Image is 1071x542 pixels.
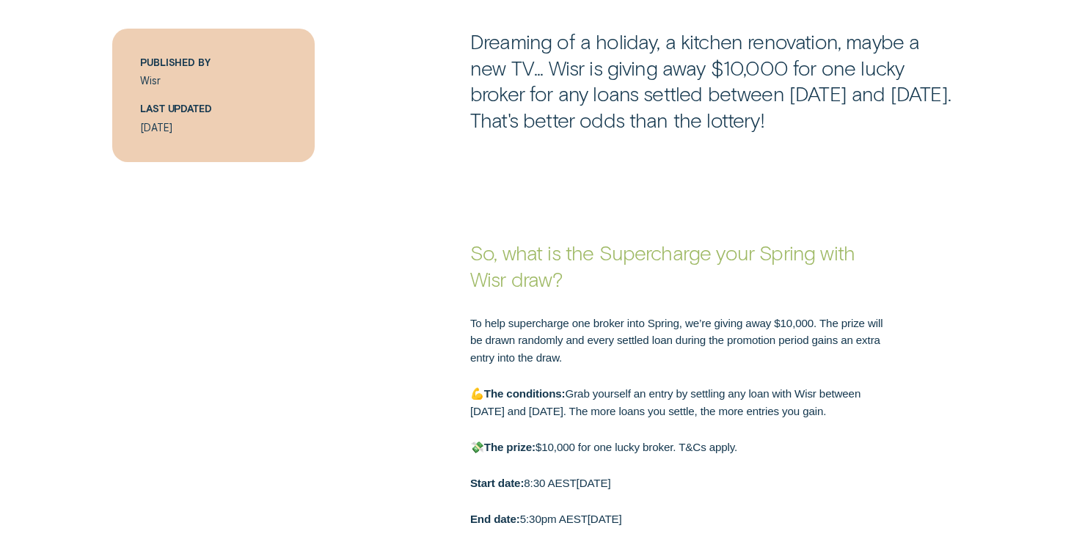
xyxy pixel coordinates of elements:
[484,387,566,400] strong: The conditions:
[470,240,855,290] strong: So, what is the Supercharge your Spring with Wisr draw?
[140,56,287,70] h5: Published By
[140,122,287,134] p: [DATE]
[470,475,887,492] p: 8:30 AEST[DATE]
[470,315,887,367] p: To help supercharge one broker into Spring, we’re giving away $10,000. The prize will be drawn ra...
[470,385,887,420] p: 💪 Grab yourself an entry by settling any loan with Wisr between [DATE] and [DATE]. The more loans...
[470,513,520,525] strong: End date:
[484,441,535,453] strong: The prize:
[140,75,160,87] a: Wisr
[470,439,887,456] p: 💸 $10,000 for one lucky broker. T&Cs apply.
[470,477,524,489] strong: Start date:
[470,29,959,133] p: Dreaming of a holiday, a kitchen renovation, maybe a new TV... Wisr is giving away $10,000 for on...
[470,510,887,528] p: 5:30pm AEST[DATE]
[140,103,287,116] h5: Last Updated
